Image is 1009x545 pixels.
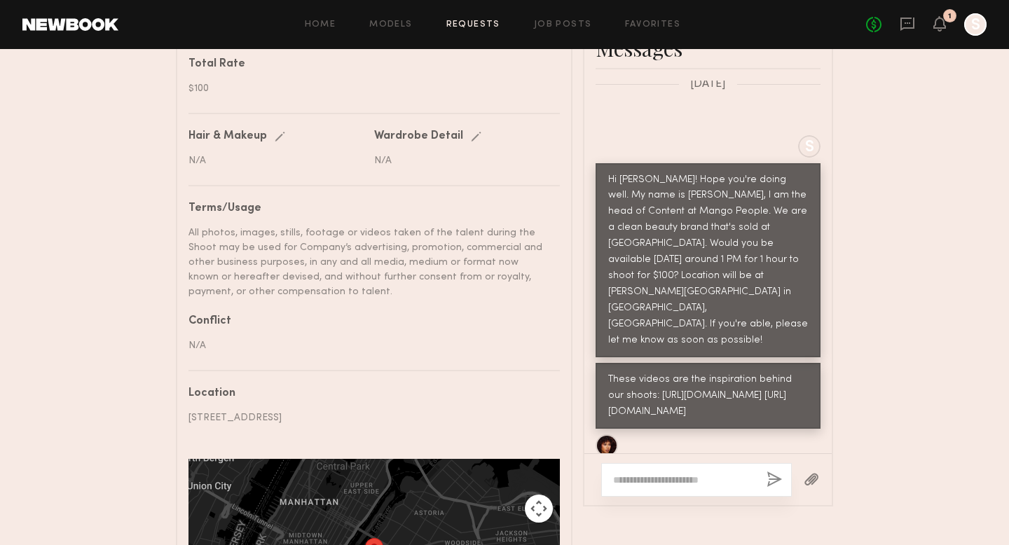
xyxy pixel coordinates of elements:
[188,388,549,399] div: Location
[188,81,549,96] div: $100
[534,20,592,29] a: Job Posts
[374,153,549,168] div: N/A
[690,78,726,90] span: [DATE]
[625,20,680,29] a: Favorites
[948,13,952,20] div: 1
[188,131,267,142] div: Hair & Makeup
[525,495,553,523] button: Map camera controls
[446,20,500,29] a: Requests
[188,411,549,425] div: [STREET_ADDRESS]
[188,338,549,353] div: N/A
[188,153,364,168] div: N/A
[374,131,463,142] div: Wardrobe Detail
[305,20,336,29] a: Home
[608,172,808,349] div: Hi [PERSON_NAME]! Hope you're doing well. My name is [PERSON_NAME], I am the head of Content at M...
[608,372,808,420] div: These videos are the inspiration behind our shoots: [URL][DOMAIN_NAME] [URL][DOMAIN_NAME]
[188,203,549,214] div: Terms/Usage
[188,316,549,327] div: Conflict
[964,13,987,36] a: S
[188,59,549,70] div: Total Rate
[369,20,412,29] a: Models
[188,226,549,299] div: All photos, images, stills, footage or videos taken of the talent during the Shoot may be used fo...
